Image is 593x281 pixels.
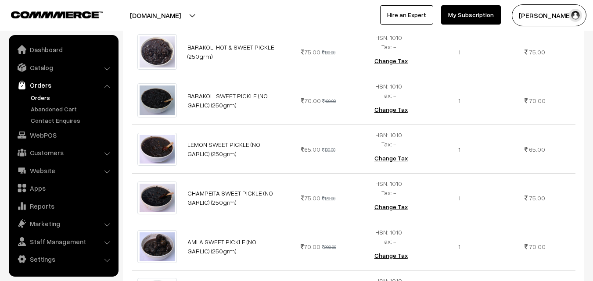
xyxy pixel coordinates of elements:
[11,9,88,19] a: COMMMERCE
[11,127,115,143] a: WebPOS
[375,82,402,99] span: HSN: 1010 Tax: -
[322,50,335,55] strike: 100.00
[529,146,545,153] span: 65.00
[29,93,115,102] a: Orders
[137,83,177,117] img: BARAKOLI SWEET PICKLE (NO GARLIC).jpg
[512,4,586,26] button: [PERSON_NAME]
[137,133,177,166] img: LEMON SWEET PICKLE (NO GARLIC) 2.jpg
[187,238,256,255] a: AMLA SWEET PICKLE (NO GARLIC) (250grm)
[137,230,177,263] img: AMLA SWEET PICKLE (NO GARLIC).jpg
[11,234,115,249] a: Staff Management
[301,146,320,153] span: 65.00
[322,244,336,250] strike: 200.00
[29,116,115,125] a: Contact Enquires
[11,216,115,231] a: Marketing
[569,9,582,22] img: user
[380,5,433,25] a: Hire an Expert
[187,189,273,206] a: CHAMPEITA SWEET PICKLE (NO GARLIC) (250grm)
[367,100,415,119] button: Change Tax
[375,131,402,148] span: HSN: 1010 Tax: -
[301,97,321,104] span: 70.00
[458,48,460,56] span: 1
[529,194,545,202] span: 75.00
[187,92,268,109] a: BARAKOLI SWEET PICKLE (NO GARLIC) (250grm)
[187,141,260,157] a: LEMON SWEET PICKLE (NO GARLIC) (250grm)
[11,60,115,75] a: Catalog
[458,97,460,104] span: 1
[11,11,103,18] img: COMMMERCE
[322,196,335,201] strike: 120.00
[458,243,460,250] span: 1
[322,147,335,153] strike: 100.00
[322,98,336,104] strike: 100.00
[301,48,320,56] span: 75.00
[441,5,501,25] a: My Subscription
[529,243,546,250] span: 70.00
[301,243,320,250] span: 70.00
[375,34,402,50] span: HSN: 1010 Tax: -
[137,181,177,214] img: CHAMPEITA SWEET PICKLE (NO GARLIC).jpg
[367,246,415,265] button: Change Tax
[458,146,460,153] span: 1
[11,77,115,93] a: Orders
[137,34,177,70] img: BARAKOLI HOT & SWEET PICKLE.jpg
[375,228,402,245] span: HSN: 1010 Tax: -
[99,4,212,26] button: [DOMAIN_NAME]
[367,197,415,217] button: Change Tax
[375,180,402,196] span: HSN: 1010 Tax: -
[11,180,115,196] a: Apps
[11,145,115,160] a: Customers
[11,163,115,178] a: Website
[367,149,415,168] button: Change Tax
[11,198,115,214] a: Reports
[11,251,115,267] a: Settings
[29,104,115,114] a: Abandoned Cart
[367,51,415,71] button: Change Tax
[11,42,115,57] a: Dashboard
[301,194,320,202] span: 75.00
[187,43,274,60] a: BARAKOLI HOT & SWEET PICKLE (250grm)
[458,194,460,202] span: 1
[529,97,546,104] span: 70.00
[529,48,545,56] span: 75.00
